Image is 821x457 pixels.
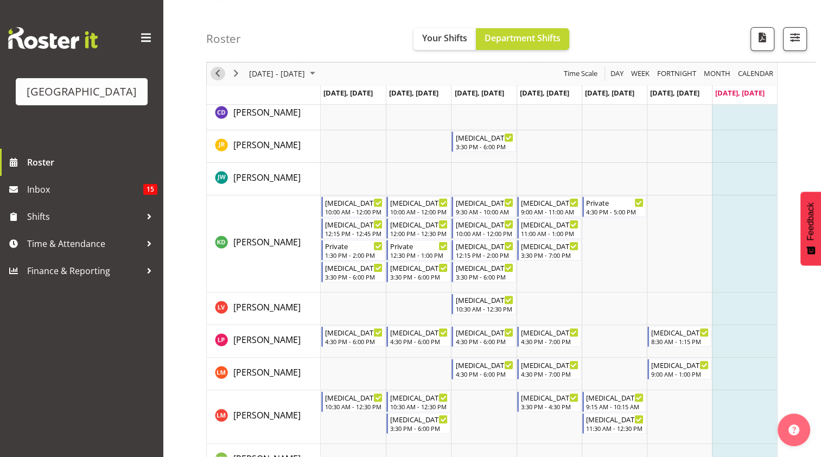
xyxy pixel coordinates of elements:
[715,88,765,98] span: [DATE], [DATE]
[609,67,625,81] span: Day
[521,229,578,238] div: 11:00 AM - 1:00 PM
[517,196,581,217] div: Kaelah Dondero"s event - T3 VERDON COLLEGE Begin From Thursday, August 7, 2025 at 9:00:00 AM GMT+...
[208,62,227,85] div: previous period
[582,196,646,217] div: Kaelah Dondero"s event - Private Begin From Friday, August 8, 2025 at 4:30:00 PM GMT+12:00 Ends A...
[325,219,383,230] div: [MEDICAL_DATA] Privates
[455,304,513,313] div: 10:30 AM - 12:30 PM
[455,337,513,346] div: 4:30 PM - 6:00 PM
[233,171,301,184] a: [PERSON_NAME]
[390,402,448,411] div: 10:30 AM - 12:30 PM
[233,301,301,313] span: [PERSON_NAME]
[321,391,385,412] div: Loralye McLean"s event - T3 ST PATRICKS SCHOOL Begin From Monday, August 4, 2025 at 10:30:00 AM G...
[451,218,515,239] div: Kaelah Dondero"s event - T3 Babies Begin From Wednesday, August 6, 2025 at 10:00:00 AM GMT+12:00 ...
[227,62,245,85] div: next period
[390,219,448,230] div: [MEDICAL_DATA] Private Squids
[737,67,774,81] span: calendar
[321,196,385,217] div: Kaelah Dondero"s event - T3 Babies Begin From Monday, August 4, 2025 at 10:00:00 AM GMT+12:00 End...
[386,196,450,217] div: Kaelah Dondero"s event - T3 Babies Begin From Tuesday, August 5, 2025 at 10:00:00 AM GMT+12:00 En...
[206,33,241,45] h4: Roster
[325,337,383,346] div: 4:30 PM - 6:00 PM
[455,240,513,251] div: [MEDICAL_DATA] Privates
[451,262,515,282] div: Kaelah Dondero"s event - T3 Squids Begin From Wednesday, August 6, 2025 at 3:30:00 PM GMT+12:00 E...
[233,106,301,119] a: [PERSON_NAME]
[647,359,711,379] div: Lily McDowall"s event - T3 Poolside Begin From Saturday, August 9, 2025 at 9:00:00 AM GMT+12:00 E...
[783,27,807,51] button: Filter Shifts
[321,218,385,239] div: Kaelah Dondero"s event - T3 Privates Begin From Monday, August 4, 2025 at 12:15:00 PM GMT+12:00 E...
[609,67,626,81] button: Timeline Day
[233,333,301,346] a: [PERSON_NAME]
[390,272,448,281] div: 3:30 PM - 6:00 PM
[390,229,448,238] div: 12:00 PM - 12:30 PM
[585,88,634,98] span: [DATE], [DATE]
[245,62,322,85] div: August 04 - 10, 2025
[650,88,699,98] span: [DATE], [DATE]
[485,32,561,44] span: Department Shifts
[248,67,306,81] span: [DATE] - [DATE]
[325,207,383,216] div: 10:00 AM - 12:00 PM
[27,181,143,198] span: Inbox
[629,67,652,81] button: Timeline Week
[207,98,321,130] td: Ceara Dennison resource
[207,358,321,390] td: Lily McDowall resource
[233,106,301,118] span: [PERSON_NAME]
[325,392,383,403] div: [MEDICAL_DATA] [GEOGRAPHIC_DATA]
[27,208,141,225] span: Shifts
[517,391,581,412] div: Loralye McLean"s event - T3 Seals Begin From Thursday, August 7, 2025 at 3:30:00 PM GMT+12:00 End...
[386,391,450,412] div: Loralye McLean"s event - T3 ST PATRICKS SCHOOL Begin From Tuesday, August 5, 2025 at 10:30:00 AM ...
[455,219,513,230] div: [MEDICAL_DATA] Babies
[651,327,709,338] div: [MEDICAL_DATA] Oysters
[325,262,383,273] div: [MEDICAL_DATA] Crayfish
[233,409,301,422] a: [PERSON_NAME]
[390,262,448,273] div: [MEDICAL_DATA] Oys/Pvt
[207,195,321,293] td: Kaelah Dondero resource
[651,337,709,346] div: 8:30 AM - 1:15 PM
[233,236,301,249] a: [PERSON_NAME]
[413,28,476,50] button: Your Shifts
[27,154,157,170] span: Roster
[321,262,385,282] div: Kaelah Dondero"s event - T3 Crayfish Begin From Monday, August 4, 2025 at 3:30:00 PM GMT+12:00 En...
[390,327,448,338] div: [MEDICAL_DATA] Oysters
[736,67,775,81] button: Month
[455,359,513,370] div: [MEDICAL_DATA] Privates
[521,327,578,338] div: [MEDICAL_DATA] Oysters
[389,88,438,98] span: [DATE], [DATE]
[390,197,448,208] div: [MEDICAL_DATA] Babies
[247,67,320,81] button: August 2025
[517,326,581,347] div: Libby Pawley"s event - T3 Oysters Begin From Thursday, August 7, 2025 at 4:30:00 PM GMT+12:00 End...
[656,67,697,81] span: Fortnight
[455,197,513,208] div: [MEDICAL_DATA] Private
[325,251,383,259] div: 1:30 PM - 2:00 PM
[390,240,448,251] div: Private
[207,293,321,325] td: Lara Von Fintel resource
[476,28,569,50] button: Department Shifts
[386,326,450,347] div: Libby Pawley"s event - T3 Oysters Begin From Tuesday, August 5, 2025 at 4:30:00 PM GMT+12:00 Ends...
[390,207,448,216] div: 10:00 AM - 12:00 PM
[655,67,698,81] button: Fortnight
[233,409,301,421] span: [PERSON_NAME]
[651,359,709,370] div: [MEDICAL_DATA] Poolside
[582,391,646,412] div: Loralye McLean"s event - T3 TISBURY SCHOOL Begin From Friday, August 8, 2025 at 9:15:00 AM GMT+12...
[586,402,644,411] div: 9:15 AM - 10:15 AM
[390,424,448,433] div: 3:30 PM - 6:00 PM
[517,240,581,261] div: Kaelah Dondero"s event - T3 Yep/Cray Begin From Thursday, August 7, 2025 at 3:30:00 PM GMT+12:00 ...
[455,251,513,259] div: 12:15 PM - 2:00 PM
[521,240,578,251] div: [MEDICAL_DATA] Yep/Cray
[390,251,448,259] div: 12:30 PM - 1:00 PM
[521,359,578,370] div: [MEDICAL_DATA] Seals/Sea Lions
[521,402,578,411] div: 3:30 PM - 4:30 PM
[521,197,578,208] div: [MEDICAL_DATA][GEOGRAPHIC_DATA][PERSON_NAME]
[325,402,383,411] div: 10:30 AM - 12:30 PM
[233,366,301,379] a: [PERSON_NAME]
[325,229,383,238] div: 12:15 PM - 12:45 PM
[386,218,450,239] div: Kaelah Dondero"s event - T3 Private Squids Begin From Tuesday, August 5, 2025 at 12:00:00 PM GMT+...
[750,27,774,51] button: Download a PDF of the roster according to the set date range.
[390,414,448,424] div: [MEDICAL_DATA] Seals/Sea Lions
[520,88,569,98] span: [DATE], [DATE]
[233,301,301,314] a: [PERSON_NAME]
[562,67,600,81] button: Time Scale
[703,67,731,81] span: Month
[229,67,244,81] button: Next
[454,88,504,98] span: [DATE], [DATE]
[323,88,373,98] span: [DATE], [DATE]
[207,390,321,444] td: Loralye McLean resource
